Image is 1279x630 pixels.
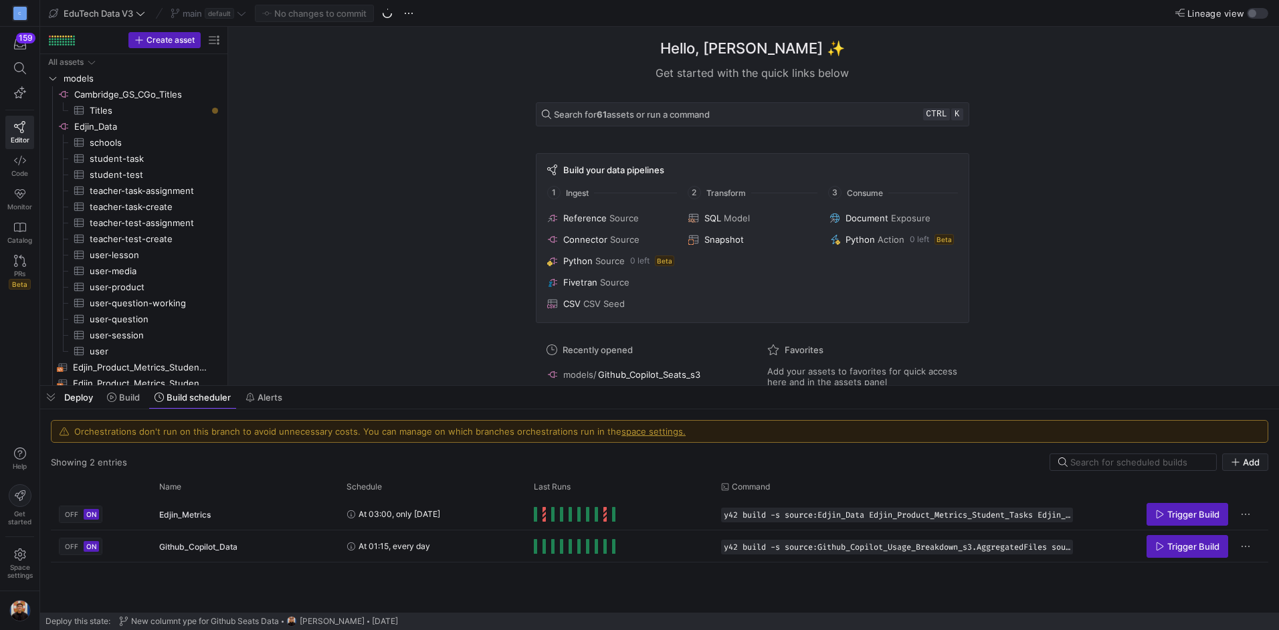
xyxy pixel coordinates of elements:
[5,249,34,295] a: PRsBeta
[51,530,1268,562] div: Press SPACE to select this row.
[45,134,222,150] a: schools​​​​​​​​​
[90,167,207,183] span: student-test​​​​​​​​​
[563,234,607,245] span: Connector
[554,109,710,120] span: Search for assets or run a command
[45,295,222,311] a: user-question-working​​​​​​​​​
[45,183,222,199] a: teacher-task-assignment​​​​​​​​​
[45,134,222,150] div: Press SPACE to select this row.
[563,344,633,355] span: Recently opened
[5,116,34,149] a: Editor
[45,215,222,231] a: teacher-test-assignment​​​​​​​​​
[45,86,222,102] a: Cambridge_GS_CGo_Titles​​​​​​​​
[45,375,222,391] a: Edjin_Product_Metrics_Student_Test_Activity​​​​​​​​​​
[1243,457,1260,467] span: Add
[5,32,34,56] button: 159
[11,462,28,470] span: Help
[45,327,222,343] a: user-session​​​​​​​​​
[45,279,222,295] a: user-product​​​​​​​​​
[45,295,222,311] div: Press SPACE to select this row.
[545,210,678,226] button: ReferenceSource
[101,386,146,409] button: Build
[536,65,969,81] div: Get started with the quick links below
[90,135,207,150] span: schools​​​​​​​​​
[65,542,78,550] span: OFF
[74,119,220,134] span: Edjin_Data​​​​​​​​
[90,151,207,167] span: student-task​​​​​​​​​
[597,109,607,120] strong: 61
[116,613,401,630] button: New columnt ype for Github Seats Datahttps://storage.googleapis.com/y42-prod-data-exchange/images...
[45,311,222,327] a: user-question​​​​​​​​​
[583,298,625,309] span: CSV Seed
[563,255,593,266] span: Python
[951,108,963,120] kbd: k
[90,264,207,279] span: user-media​​​​​​​​​
[65,510,78,518] span: OFF
[359,498,440,530] span: At 03:00, only [DATE]
[45,327,222,343] div: Press SPACE to select this row.
[159,482,181,492] span: Name
[1222,453,1268,471] button: Add
[545,231,678,247] button: ConnectorSource
[159,499,211,530] span: Edjin_Metrics
[827,210,960,226] button: DocumentExposure
[621,426,686,437] a: space settings.
[90,280,207,295] span: user-product​​​​​​​​​
[286,616,297,627] img: https://storage.googleapis.com/y42-prod-data-exchange/images/bg52tvgs8dxfpOhHYAd0g09LCcAxm85PnUXH...
[1147,535,1228,558] button: Trigger Build
[131,617,279,626] span: New columnt ype for Github Seats Data
[9,279,31,290] span: Beta
[45,199,222,215] a: teacher-task-create​​​​​​​​​
[45,5,149,22] button: EduTech Data V3
[90,215,207,231] span: teacher-test-assignment​​​​​​​​​
[45,231,222,247] div: Press SPACE to select this row.
[45,231,222,247] a: teacher-test-create​​​​​​​​​
[891,213,930,223] span: Exposure
[846,213,888,223] span: Document
[90,328,207,343] span: user-session​​​​​​​​​
[45,263,222,279] div: Press SPACE to select this row.
[660,37,845,60] h1: Hello, [PERSON_NAME] ✨
[45,375,222,391] div: Press SPACE to select this row.
[704,213,721,223] span: SQL
[45,167,222,183] a: student-test​​​​​​​​​
[45,118,222,134] div: Press SPACE to select this row.
[545,274,678,290] button: FivetranSource
[45,199,222,215] div: Press SPACE to select this row.
[128,32,201,48] button: Create asset
[5,149,34,183] a: Code
[563,165,664,175] span: Build your data pipelines
[5,542,34,585] a: Spacesettings
[51,457,127,467] div: Showing 2 entries
[159,531,237,562] span: Github_Copilot_Data
[45,70,222,86] div: Press SPACE to select this row.
[934,234,954,245] span: Beta
[598,369,700,380] span: Github_Copilot_Seats_s3
[372,617,398,626] span: [DATE]
[827,231,960,247] button: PythonAction0 leftBeta
[8,510,31,526] span: Get started
[45,359,222,375] div: Press SPACE to select this row.
[724,510,1070,520] span: y42 build -s source:Edjin_Data Edjin_Product_Metrics_Student_Tasks Edjin_Product_Metrics_Student_...
[600,277,629,288] span: Source
[149,386,237,409] button: Build scheduler
[45,617,110,626] span: Deploy this state:
[5,479,34,531] button: Getstarted
[5,183,34,216] a: Monitor
[724,213,750,223] span: Model
[359,530,430,562] span: At 01:15, every day
[74,87,220,102] span: Cambridge_GS_CGo_Titles​​​​​​​​
[146,35,195,45] span: Create asset
[45,86,222,102] div: Press SPACE to select this row.
[563,369,597,380] span: models/
[7,203,32,211] span: Monitor
[90,296,207,311] span: user-question-working​​​​​​​​​
[732,482,770,492] span: Command
[1167,509,1219,520] span: Trigger Build
[45,263,222,279] a: user-media​​​​​​​​​
[119,392,140,403] span: Build
[1167,541,1219,552] span: Trigger Build
[45,311,222,327] div: Press SPACE to select this row.
[45,247,222,263] a: user-lesson​​​​​​​​​
[563,298,581,309] span: CSV
[45,343,222,359] a: user​​​​​​​​​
